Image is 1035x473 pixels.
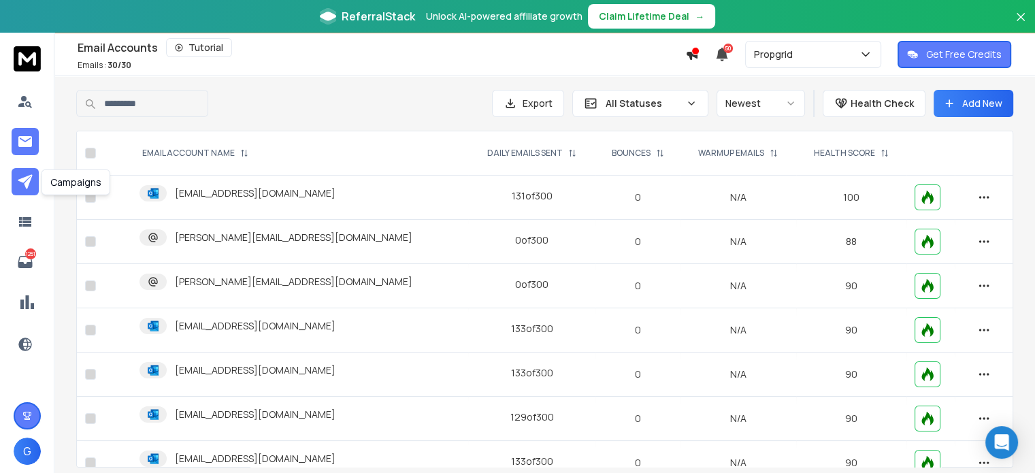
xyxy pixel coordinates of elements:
[515,233,548,247] div: 0 of 300
[796,220,906,264] td: 88
[512,189,553,203] div: 131 of 300
[175,186,335,200] p: [EMAIL_ADDRESS][DOMAIN_NAME]
[717,90,805,117] button: Newest
[754,48,798,61] p: Propgrid
[426,10,582,23] p: Unlock AI-powered affiliate growth
[680,308,796,353] td: N/A
[612,148,651,159] p: BOUNCES
[604,191,672,204] p: 0
[695,10,704,23] span: →
[606,97,680,110] p: All Statuses
[796,176,906,220] td: 100
[680,353,796,397] td: N/A
[898,41,1011,68] button: Get Free Credits
[604,456,672,470] p: 0
[926,48,1002,61] p: Get Free Credits
[42,169,110,195] div: Campaigns
[723,44,733,53] span: 50
[487,148,563,159] p: DAILY EMAILS SENT
[515,278,548,291] div: 0 of 300
[604,412,672,425] p: 0
[823,90,925,117] button: Health Check
[511,322,553,336] div: 133 of 300
[604,368,672,381] p: 0
[492,90,564,117] button: Export
[796,264,906,308] td: 90
[78,60,131,71] p: Emails :
[1012,8,1030,41] button: Close banner
[78,38,685,57] div: Email Accounts
[342,8,415,25] span: ReferralStack
[175,275,412,289] p: [PERSON_NAME][EMAIL_ADDRESS][DOMAIN_NAME]
[680,264,796,308] td: N/A
[934,90,1013,117] button: Add New
[175,319,335,333] p: [EMAIL_ADDRESS][DOMAIN_NAME]
[511,455,553,468] div: 133 of 300
[680,176,796,220] td: N/A
[175,231,412,244] p: [PERSON_NAME][EMAIL_ADDRESS][DOMAIN_NAME]
[25,248,36,259] p: 1261
[142,148,248,159] div: EMAIL ACCOUNT NAME
[175,452,335,466] p: [EMAIL_ADDRESS][DOMAIN_NAME]
[14,438,41,465] button: G
[12,248,39,276] a: 1261
[604,323,672,337] p: 0
[511,366,553,380] div: 133 of 300
[604,279,672,293] p: 0
[604,235,672,248] p: 0
[175,363,335,377] p: [EMAIL_ADDRESS][DOMAIN_NAME]
[108,59,131,71] span: 30 / 30
[175,408,335,421] p: [EMAIL_ADDRESS][DOMAIN_NAME]
[510,410,554,424] div: 129 of 300
[985,426,1018,459] div: Open Intercom Messenger
[851,97,914,110] p: Health Check
[796,353,906,397] td: 90
[814,148,875,159] p: HEALTH SCORE
[588,4,715,29] button: Claim Lifetime Deal→
[680,397,796,441] td: N/A
[698,148,764,159] p: WARMUP EMAILS
[796,308,906,353] td: 90
[680,220,796,264] td: N/A
[796,397,906,441] td: 90
[166,38,232,57] button: Tutorial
